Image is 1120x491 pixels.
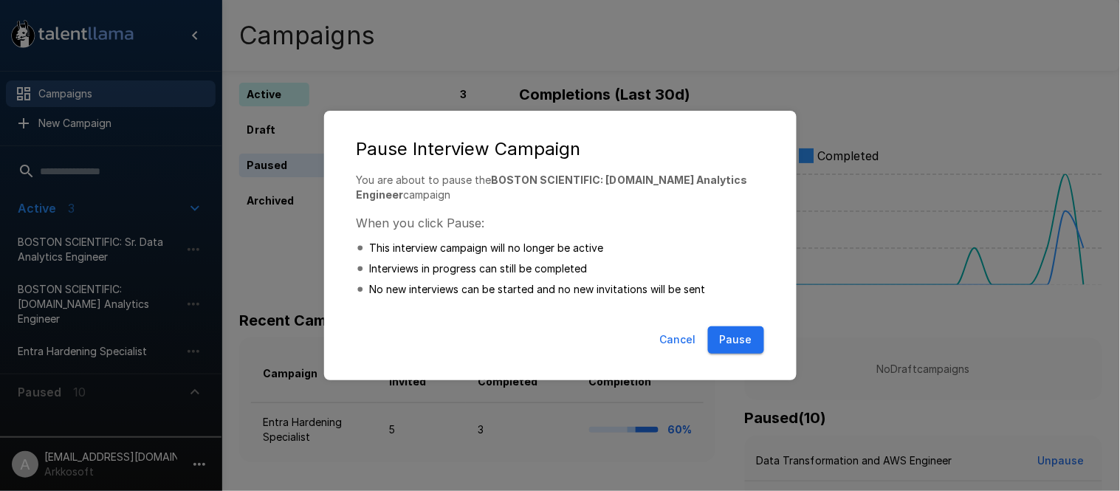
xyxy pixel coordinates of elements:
h2: Pause Interview Campaign [339,126,782,173]
p: No new interviews can be started and no new invitations will be sent [370,282,706,297]
p: When you click Pause: [357,214,764,232]
p: You are about to pause the campaign [357,173,764,202]
p: This interview campaign will no longer be active [370,241,604,255]
button: Pause [708,326,764,354]
b: BOSTON SCIENTIFIC: [DOMAIN_NAME] Analytics Engineer [357,174,748,201]
p: Interviews in progress can still be completed [370,261,588,276]
button: Cancel [654,326,702,354]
